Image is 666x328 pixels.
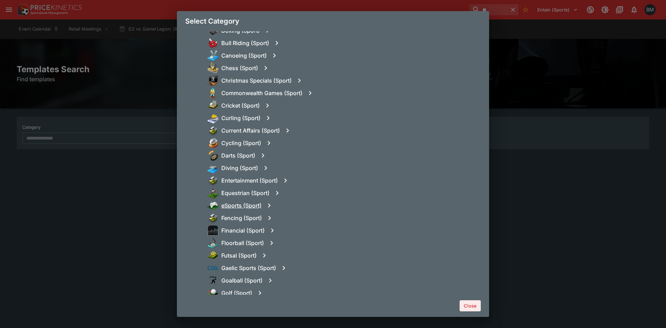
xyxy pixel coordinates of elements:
[221,127,280,134] h6: Current Affairs (Sport)
[207,275,219,286] img: goalball.png
[221,115,261,122] h6: Curling (Sport)
[207,212,219,224] img: other.png
[221,140,261,147] h6: Cycling (Sport)
[221,227,265,234] h6: Financial (Sport)
[221,202,262,209] h6: eSports (Sport)
[207,175,219,186] img: other.png
[207,75,219,86] img: specials.png
[207,112,219,124] img: curling.png
[221,102,260,109] h6: Cricket (Sport)
[221,264,276,272] h6: Gaelic Sports (Sport)
[221,40,269,47] h6: Bull Riding (Sport)
[207,100,219,111] img: cricket.png
[177,11,489,31] div: Select Category
[221,177,278,184] h6: Entertainment (Sport)
[207,137,219,149] img: cycling.png
[221,77,292,84] h6: Christmas Specials (Sport)
[221,165,258,172] h6: Diving (Sport)
[221,90,302,97] h6: Commonwealth Games (Sport)
[207,237,219,249] img: floorball.png
[207,162,219,174] img: diving.png
[207,287,219,298] img: golf.png
[207,200,219,211] img: esports.png
[221,239,264,247] h6: Floorball (Sport)
[221,215,262,222] h6: Fencing (Sport)
[221,252,257,259] h6: Futsal (Sport)
[207,225,219,236] img: financial.png
[207,37,219,49] img: bull_riding.png
[207,262,219,274] img: gaelic_sports.png
[207,87,219,99] img: commonwealth_games.png
[207,50,219,61] img: canoeing.png
[207,62,219,74] img: chess.png
[221,289,252,297] h6: Golf (Sport)
[207,250,219,261] img: futsal.png
[221,152,255,159] h6: Darts (Sport)
[460,300,481,311] button: Close
[221,65,258,72] h6: Chess (Sport)
[221,190,270,197] h6: Equestrian (Sport)
[221,277,263,284] h6: Goalball (Sport)
[221,52,267,59] h6: Canoeing (Sport)
[207,187,219,199] img: equestrian.png
[207,125,219,136] img: other.png
[207,150,219,161] img: darts.png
